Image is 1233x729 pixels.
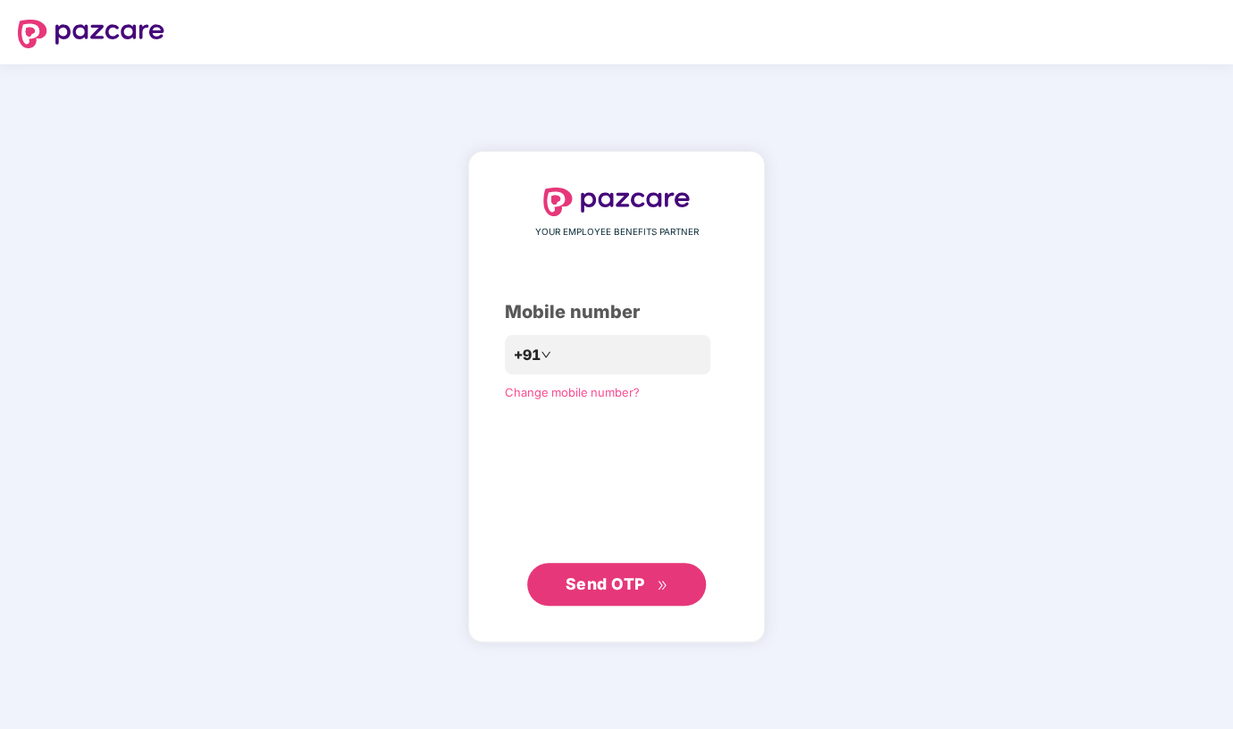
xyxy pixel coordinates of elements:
[543,188,690,216] img: logo
[566,574,645,593] span: Send OTP
[514,344,541,366] span: +91
[657,580,668,591] span: double-right
[505,385,640,399] a: Change mobile number?
[527,563,706,606] button: Send OTPdouble-right
[18,20,164,48] img: logo
[535,225,699,239] span: YOUR EMPLOYEE BENEFITS PARTNER
[505,298,728,326] div: Mobile number
[541,349,551,360] span: down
